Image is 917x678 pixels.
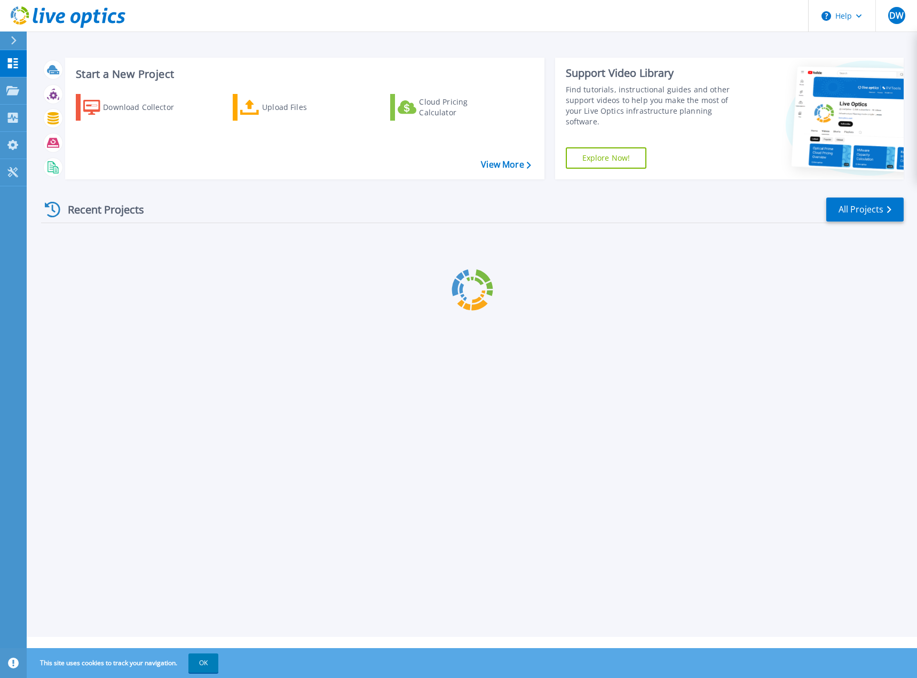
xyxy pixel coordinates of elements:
span: DW [889,11,904,20]
span: This site uses cookies to track your navigation. [29,653,218,673]
a: Explore Now! [566,147,647,169]
div: Find tutorials, instructional guides and other support videos to help you make the most of your L... [566,84,742,127]
a: Upload Files [233,94,352,121]
div: Recent Projects [41,196,159,223]
div: Upload Files [262,97,347,118]
a: View More [481,160,531,170]
h3: Start a New Project [76,68,531,80]
div: Cloud Pricing Calculator [419,97,504,118]
div: Download Collector [103,97,188,118]
a: All Projects [826,198,904,222]
div: Support Video Library [566,66,742,80]
button: OK [188,653,218,673]
a: Download Collector [76,94,195,121]
a: Cloud Pricing Calculator [390,94,509,121]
